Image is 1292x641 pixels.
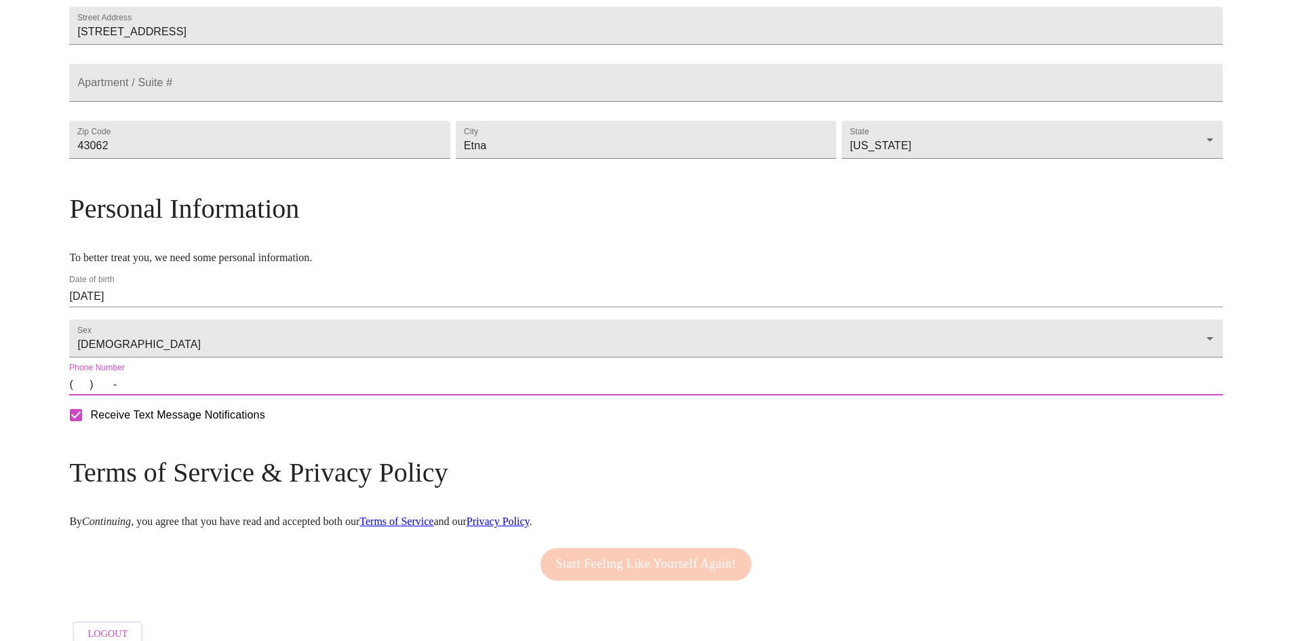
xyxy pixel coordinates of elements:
a: Terms of Service [359,516,433,527]
span: Receive Text Message Notifications [90,407,265,423]
div: [US_STATE] [842,121,1222,159]
label: Phone Number [69,364,125,372]
a: Privacy Policy [467,516,530,527]
label: Date of birth [69,276,115,284]
em: Continuing [82,516,131,527]
h3: Terms of Service & Privacy Policy [69,457,1222,488]
div: [DEMOGRAPHIC_DATA] [69,319,1222,357]
p: To better treat you, we need some personal information. [69,252,1222,264]
p: By , you agree that you have read and accepted both our and our . [69,516,1222,528]
h3: Personal Information [69,193,1222,225]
